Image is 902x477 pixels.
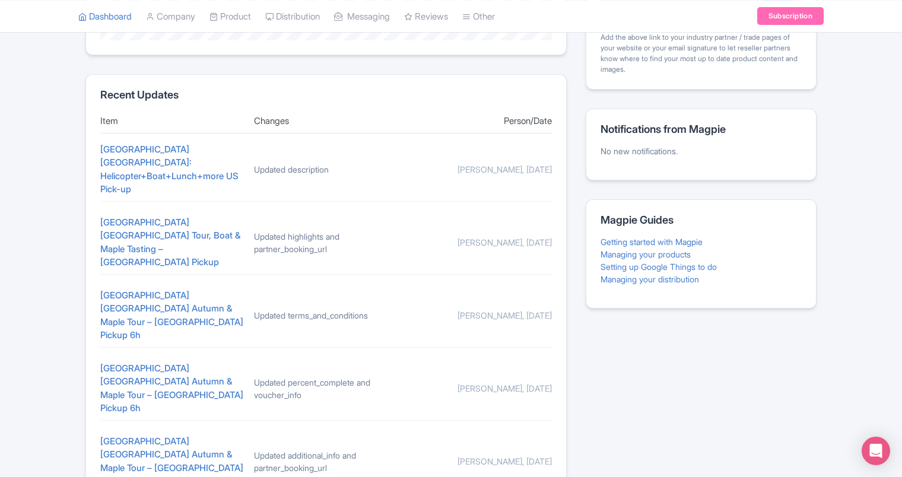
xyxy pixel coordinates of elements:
[254,230,398,255] div: Updated highlights and partner_booking_url
[757,7,824,25] a: Subscription
[408,382,552,395] div: [PERSON_NAME], [DATE]
[254,115,398,128] div: Changes
[601,145,802,157] p: No new notifications.
[100,89,552,101] h2: Recent Updates
[408,309,552,322] div: [PERSON_NAME], [DATE]
[601,249,691,259] a: Managing your products
[408,236,552,249] div: [PERSON_NAME], [DATE]
[601,32,802,75] div: Add the above link to your industry partner / trade pages of your website or your email signature...
[254,163,398,176] div: Updated description
[601,214,802,226] h2: Magpie Guides
[601,274,699,284] a: Managing your distribution
[100,144,238,195] a: [GEOGRAPHIC_DATA] [GEOGRAPHIC_DATA]: Helicopter+Boat+Lunch+more US Pick-up
[601,237,703,247] a: Getting started with Magpie
[100,290,243,341] a: [GEOGRAPHIC_DATA] [GEOGRAPHIC_DATA] Autumn & Maple Tour – [GEOGRAPHIC_DATA] Pickup 6h
[408,163,552,176] div: [PERSON_NAME], [DATE]
[408,115,552,128] div: Person/Date
[601,123,802,135] h2: Notifications from Magpie
[254,309,398,322] div: Updated terms_and_conditions
[254,376,398,401] div: Updated percent_complete and voucher_info
[862,437,890,465] div: Open Intercom Messenger
[601,262,717,272] a: Setting up Google Things to do
[408,455,552,468] div: [PERSON_NAME], [DATE]
[100,362,243,414] a: [GEOGRAPHIC_DATA] [GEOGRAPHIC_DATA] Autumn & Maple Tour – [GEOGRAPHIC_DATA] Pickup 6h
[100,217,240,268] a: [GEOGRAPHIC_DATA] [GEOGRAPHIC_DATA] Tour, Boat & Maple Tasting – [GEOGRAPHIC_DATA] Pickup
[254,449,398,474] div: Updated additional_info and partner_booking_url
[100,115,244,128] div: Item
